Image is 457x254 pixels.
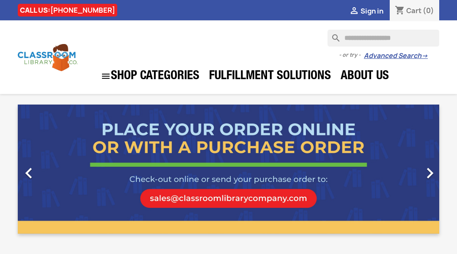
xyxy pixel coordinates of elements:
[361,6,383,16] span: Sign in
[421,52,428,60] span: →
[395,6,405,16] i: shopping_cart
[18,163,39,184] i: 
[205,68,335,85] a: Fulfillment Solutions
[50,6,115,15] a: [PHONE_NUMBER]
[423,6,434,15] span: (0)
[339,51,364,59] span: - or try -
[18,105,439,234] ul: Carousel container
[364,52,428,60] a: Advanced Search→
[419,163,440,184] i: 
[18,105,81,234] a: Previous
[18,4,117,17] div: CALL US:
[349,6,383,16] a:  Sign in
[336,68,393,85] a: About Us
[101,71,111,81] i: 
[406,6,421,15] span: Cart
[349,6,359,17] i: 
[328,30,338,40] i: search
[328,30,439,47] input: Search
[96,67,204,86] a: SHOP CATEGORIES
[18,44,77,71] img: Classroom Library Company
[376,105,439,234] a: Next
